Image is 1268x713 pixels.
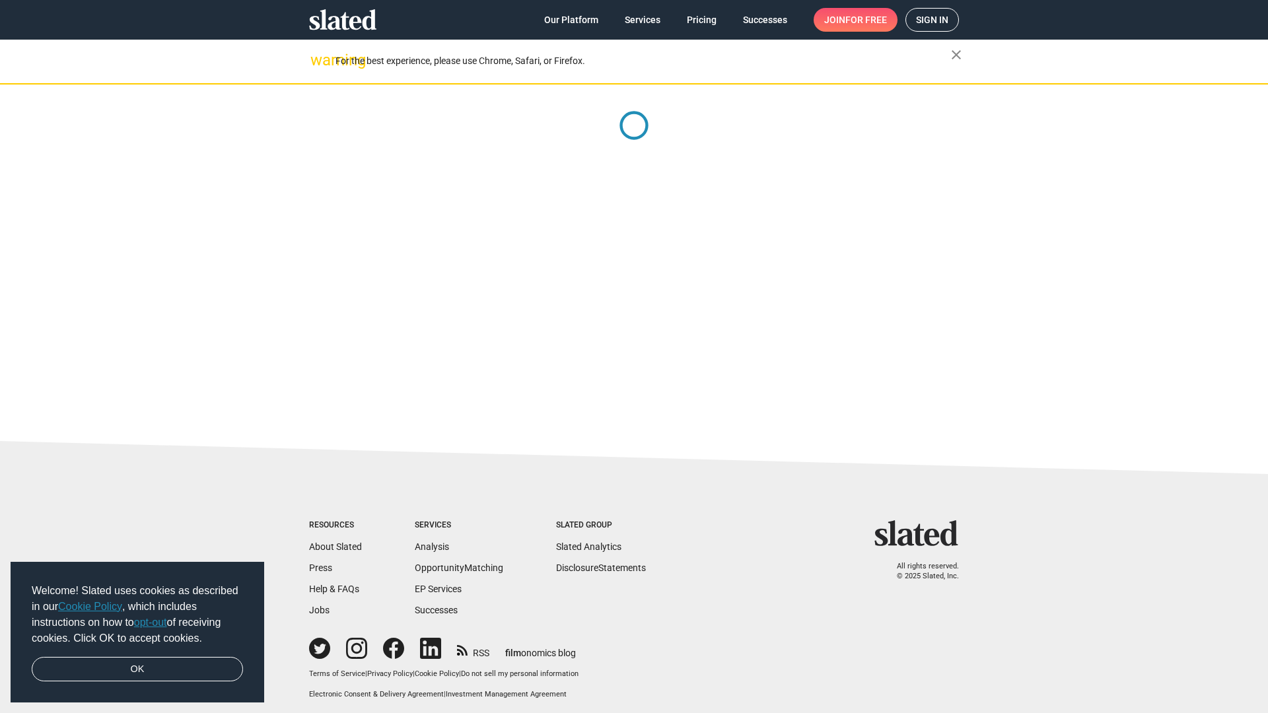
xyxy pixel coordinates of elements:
[32,583,243,646] span: Welcome! Slated uses cookies as described in our , which includes instructions on how to of recei...
[505,648,521,658] span: film
[556,562,646,573] a: DisclosureStatements
[444,690,446,698] span: |
[916,9,948,31] span: Sign in
[365,669,367,678] span: |
[461,669,579,679] button: Do not sell my personal information
[11,562,264,703] div: cookieconsent
[534,8,609,32] a: Our Platform
[335,52,951,70] div: For the best experience, please use Chrome, Safari, or Firefox.
[614,8,671,32] a: Services
[743,8,787,32] span: Successes
[556,541,621,552] a: Slated Analytics
[309,584,359,594] a: Help & FAQs
[676,8,727,32] a: Pricing
[413,669,415,678] span: |
[58,601,122,612] a: Cookie Policy
[134,617,167,628] a: opt-out
[814,8,898,32] a: Joinfor free
[446,690,567,698] a: Investment Management Agreement
[415,520,503,531] div: Services
[309,562,332,573] a: Press
[556,520,646,531] div: Slated Group
[415,584,462,594] a: EP Services
[544,8,598,32] span: Our Platform
[309,690,444,698] a: Electronic Consent & Delivery Agreement
[625,8,660,32] span: Services
[948,47,964,63] mat-icon: close
[415,541,449,552] a: Analysis
[459,669,461,678] span: |
[309,541,362,552] a: About Slated
[367,669,413,678] a: Privacy Policy
[824,8,887,32] span: Join
[905,8,959,32] a: Sign in
[309,605,330,615] a: Jobs
[415,605,458,615] a: Successes
[309,520,362,531] div: Resources
[415,562,503,573] a: OpportunityMatching
[309,669,365,678] a: Terms of Service
[687,8,717,32] span: Pricing
[32,657,243,682] a: dismiss cookie message
[883,562,959,581] p: All rights reserved. © 2025 Slated, Inc.
[732,8,798,32] a: Successes
[415,669,459,678] a: Cookie Policy
[457,639,489,660] a: RSS
[310,52,326,68] mat-icon: warning
[505,636,576,660] a: filmonomics blog
[845,8,887,32] span: for free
